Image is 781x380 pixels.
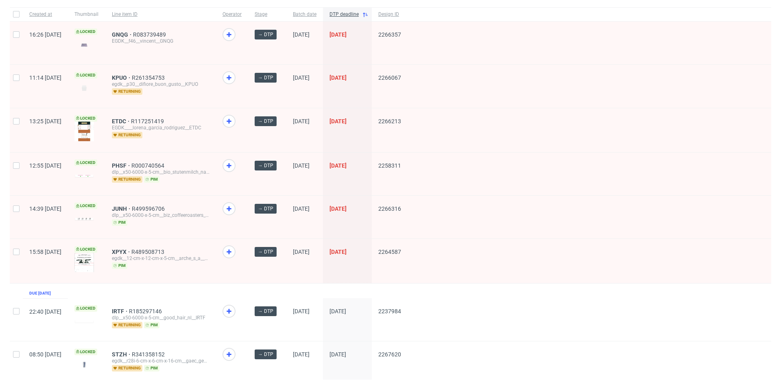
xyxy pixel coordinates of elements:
[74,349,97,355] span: Locked
[29,290,51,297] div: Due [DATE]
[112,169,209,175] div: dlp__x50-6000-x-5-cm__bio_stutenmilch_naturprodukte_kg__PHSF
[258,118,273,125] span: → DTP
[112,255,209,262] div: egdk__12-cm-x-12-cm-x-5-cm__arche_s_a__XPYX
[329,31,347,38] span: [DATE]
[131,162,166,169] a: R000740564
[129,308,164,314] a: R185297146
[255,11,280,18] span: Stage
[131,249,166,255] a: R489508713
[112,162,131,169] span: PHSF
[112,11,209,18] span: Line item ID
[74,72,97,79] span: Locked
[74,39,94,50] img: version_two_editor_design
[112,31,133,38] a: GNQG
[74,246,97,253] span: Locked
[258,248,273,256] span: → DTP
[74,83,94,94] img: version_two_editor_design
[74,320,94,323] img: version_two_editor_design
[293,249,310,255] span: [DATE]
[293,118,310,124] span: [DATE]
[112,74,132,81] a: KPUO
[378,31,401,38] span: 2266357
[112,365,142,371] span: returning
[258,308,273,315] span: → DTP
[132,74,166,81] a: R261354753
[74,253,94,272] img: version_two_editor_design.png
[378,308,401,314] span: 2237984
[112,219,127,226] span: pim
[112,249,131,255] a: XPYX
[112,358,209,364] div: egdk__r28i-6-cm-x-6-cm-x-16-cm__gaec_genepi_arpin__STZH
[378,74,401,81] span: 2266067
[329,162,347,169] span: [DATE]
[74,175,94,177] img: version_two_editor_design
[258,31,273,38] span: → DTP
[133,31,168,38] a: R083739489
[74,11,99,18] span: Thumbnail
[29,308,61,315] span: 22:40 [DATE]
[74,203,97,209] span: Locked
[144,176,159,183] span: pim
[329,308,346,314] span: [DATE]
[112,314,209,321] div: dlp__x50-6000-x-5-cm__good_hair_nl__IRTF
[293,205,310,212] span: [DATE]
[112,322,142,328] span: returning
[112,308,129,314] a: IRTF
[329,351,346,358] span: [DATE]
[112,176,142,183] span: returning
[112,132,142,138] span: returning
[223,11,242,18] span: Operator
[29,31,61,38] span: 16:26 [DATE]
[112,124,209,131] div: EGDK____lorena_garcia_rodriguez__ETDC
[329,11,359,18] span: DTP deadline
[293,308,310,314] span: [DATE]
[132,351,166,358] span: R341358152
[112,81,209,87] div: egdk__p30__difiore_buon_gusto__KPUO
[293,11,316,18] span: Batch date
[112,262,127,269] span: pim
[74,218,94,221] img: version_two_editor_design.png
[29,118,61,124] span: 13:25 [DATE]
[378,162,401,169] span: 2258311
[74,115,97,122] span: Locked
[74,28,97,35] span: Locked
[329,205,347,212] span: [DATE]
[329,249,347,255] span: [DATE]
[112,118,131,124] a: ETDC
[131,118,166,124] a: R117251419
[74,122,94,141] img: version_two_editor_design.png
[329,118,347,124] span: [DATE]
[258,162,273,169] span: → DTP
[378,249,401,255] span: 2264587
[378,351,401,358] span: 2267620
[293,74,310,81] span: [DATE]
[258,351,273,358] span: → DTP
[112,351,132,358] a: STZH
[112,205,132,212] a: JUNH
[132,205,166,212] a: R499596706
[112,38,209,44] div: EGDK__f46__vincent__GNQG
[74,159,97,166] span: Locked
[258,205,273,212] span: → DTP
[378,205,401,212] span: 2266316
[29,205,61,212] span: 14:39 [DATE]
[29,249,61,255] span: 15:58 [DATE]
[293,31,310,38] span: [DATE]
[74,305,97,312] span: Locked
[144,322,159,328] span: pim
[144,365,159,371] span: pim
[258,74,273,81] span: → DTP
